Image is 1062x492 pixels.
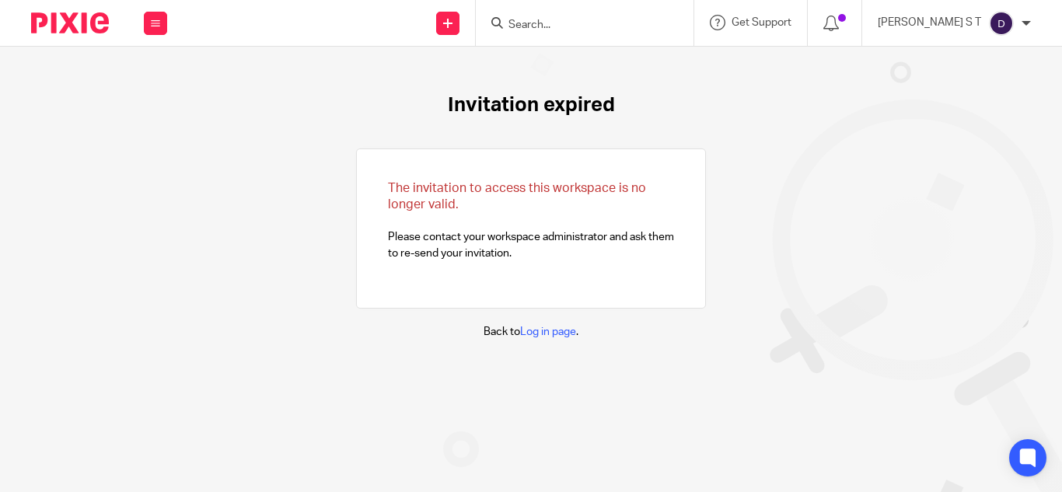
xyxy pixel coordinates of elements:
[388,180,674,261] p: Please contact your workspace administrator and ask them to re-send your invitation.
[484,324,578,340] p: Back to .
[989,11,1014,36] img: svg%3E
[507,19,647,33] input: Search
[448,93,615,117] h1: Invitation expired
[388,182,646,211] span: The invitation to access this workspace is no longer valid.
[520,326,576,337] a: Log in page
[31,12,109,33] img: Pixie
